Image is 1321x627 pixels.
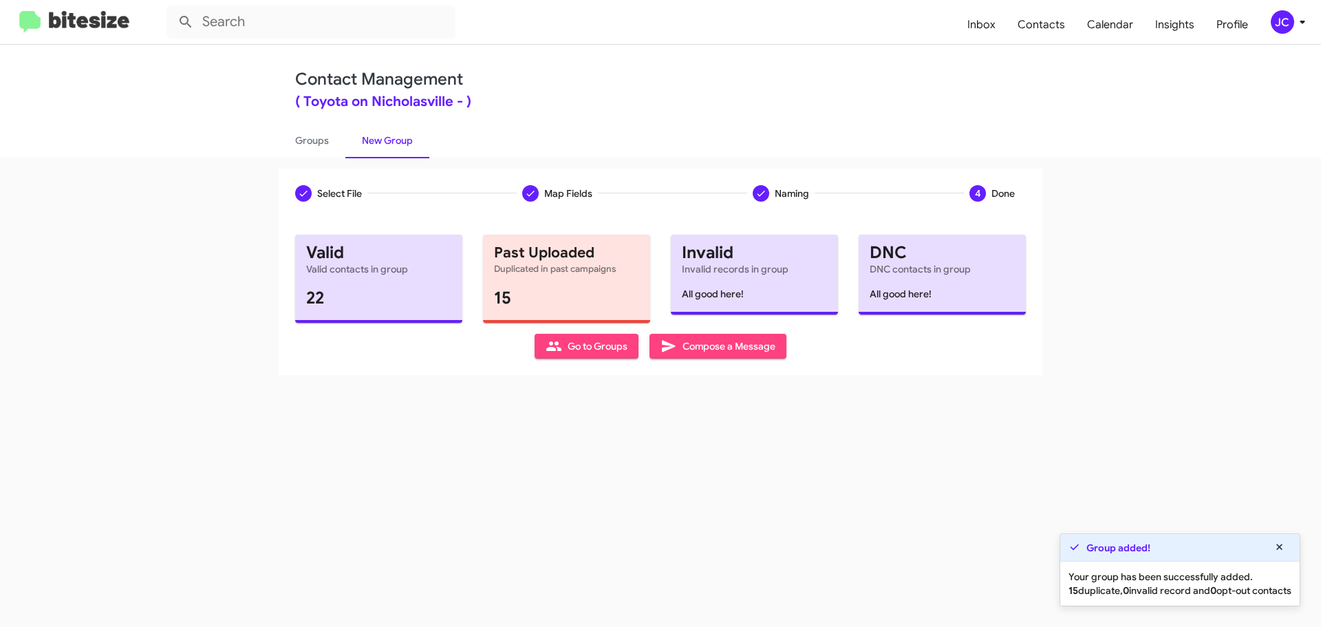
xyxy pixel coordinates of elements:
[870,288,932,300] span: All good here!
[1210,584,1216,597] b: 0
[682,246,827,259] mat-card-title: Invalid
[306,262,451,276] mat-card-subtitle: Valid contacts in group
[1007,5,1076,45] a: Contacts
[494,262,639,276] mat-card-subtitle: Duplicated in past campaigns
[546,334,627,359] span: Go to Groups
[1271,10,1294,34] div: JC
[870,246,1015,259] mat-card-title: DNC
[494,287,639,309] h1: 15
[682,288,744,300] span: All good here!
[1060,562,1300,606] div: Your group has been successfully added. duplicate, invalid record and opt-out contacts
[494,246,639,259] mat-card-title: Past Uploaded
[295,95,1026,109] div: ( Toyota on Nicholasville - )
[1205,5,1259,45] a: Profile
[167,6,455,39] input: Search
[649,334,786,359] button: Compose a Message
[306,246,451,259] mat-card-title: Valid
[535,334,638,359] button: Go to Groups
[1076,5,1144,45] a: Calendar
[295,69,463,89] a: Contact Management
[345,123,429,158] a: New Group
[1068,584,1078,597] b: 15
[279,123,345,158] a: Groups
[660,334,775,359] span: Compose a Message
[682,262,827,276] mat-card-subtitle: Invalid records in group
[1123,584,1129,597] b: 0
[870,262,1015,276] mat-card-subtitle: DNC contacts in group
[956,5,1007,45] a: Inbox
[1259,10,1306,34] button: JC
[306,287,451,309] h1: 22
[1086,541,1150,555] strong: Group added!
[1144,5,1205,45] a: Insights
